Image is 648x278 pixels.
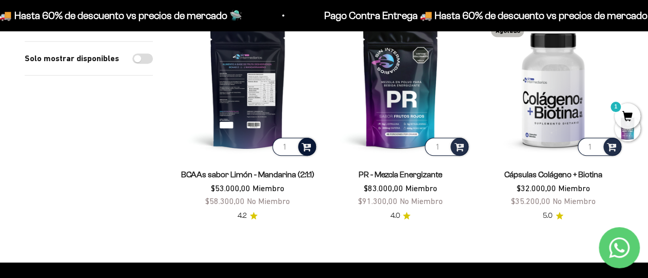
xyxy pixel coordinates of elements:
mark: 1 [610,101,622,113]
span: Miembro [405,183,437,193]
span: No Miembro [553,196,596,206]
a: Cápsulas Colágeno + Biotina [504,170,602,179]
label: Solo mostrar disponibles [25,52,119,65]
a: 1 [615,112,640,123]
span: $83.000,00 [364,183,403,193]
a: 4.24.2 de 5.0 estrellas [238,210,258,221]
span: 5.0 [543,210,553,221]
span: $32.000,00 [517,183,556,193]
a: PR - Mezcla Energizante [359,170,442,179]
span: No Miembro [400,196,443,206]
span: No Miembro [247,196,290,206]
a: BCAAs sabor Limón - Mandarina (2:1:1) [181,170,315,179]
span: 4.2 [238,210,247,221]
span: 4.0 [390,210,400,221]
span: $53.000,00 [211,183,250,193]
a: 4.04.0 de 5.0 estrellas [390,210,410,221]
span: Miembro [558,183,590,193]
span: Miembro [252,183,284,193]
span: $91.300,00 [358,196,398,206]
a: 5.05.0 de 5.0 estrellas [543,210,563,221]
img: BCAAs sabor Limón - Mandarina (2:1:1) [178,17,318,158]
span: $58.300,00 [205,196,245,206]
span: $35.200,00 [511,196,551,206]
